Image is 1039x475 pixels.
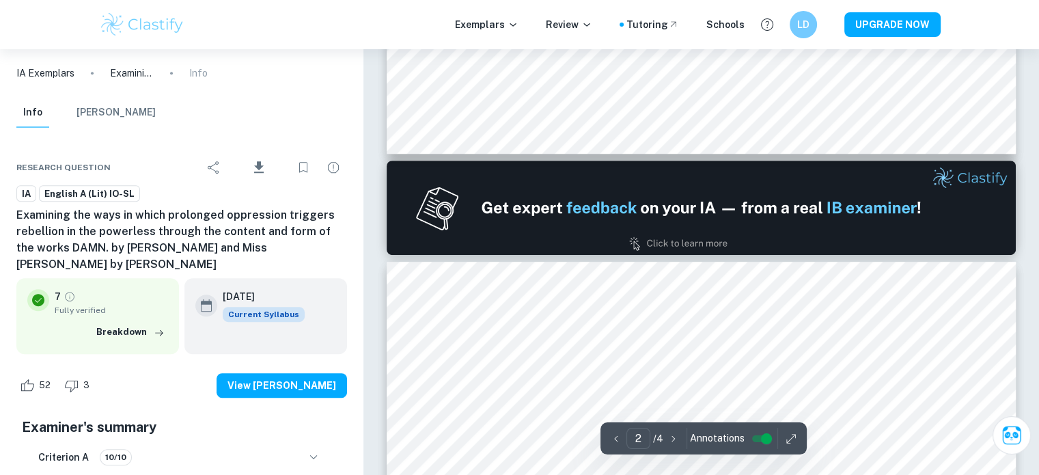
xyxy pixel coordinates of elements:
[387,161,1016,255] img: Ad
[55,289,61,304] p: 7
[653,431,663,446] p: / 4
[16,185,36,202] a: IA
[16,375,58,396] div: Like
[55,304,168,316] span: Fully verified
[756,13,779,36] button: Help and Feedback
[100,451,131,463] span: 10/10
[993,416,1031,454] button: Ask Clai
[16,66,74,81] a: IA Exemplars
[200,154,227,181] div: Share
[223,289,294,304] h6: [DATE]
[64,290,76,303] a: Grade fully verified
[230,150,287,185] div: Download
[189,66,208,81] p: Info
[223,307,305,322] div: This exemplar is based on the current syllabus. Feel free to refer to it for inspiration/ideas wh...
[290,154,317,181] div: Bookmark
[546,17,592,32] p: Review
[790,11,817,38] button: LD
[320,154,347,181] div: Report issue
[217,373,347,398] button: View [PERSON_NAME]
[844,12,941,37] button: UPGRADE NOW
[40,187,139,201] span: English A (Lit) IO-SL
[110,66,154,81] p: Examining the ways in which prolonged oppression triggers rebellion in the powerless through the ...
[61,375,97,396] div: Dislike
[22,417,342,437] h5: Examiner's summary
[795,17,811,32] h6: LD
[455,17,518,32] p: Exemplars
[706,17,745,32] a: Schools
[77,98,156,128] button: [PERSON_NAME]
[17,187,36,201] span: IA
[690,431,745,446] span: Annotations
[626,17,679,32] a: Tutoring
[16,98,49,128] button: Info
[223,307,305,322] span: Current Syllabus
[76,379,97,392] span: 3
[39,185,140,202] a: English A (Lit) IO-SL
[38,450,89,465] h6: Criterion A
[16,161,111,174] span: Research question
[93,322,168,342] button: Breakdown
[31,379,58,392] span: 52
[99,11,186,38] img: Clastify logo
[16,207,347,273] h6: Examining the ways in which prolonged oppression triggers rebellion in the powerless through the ...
